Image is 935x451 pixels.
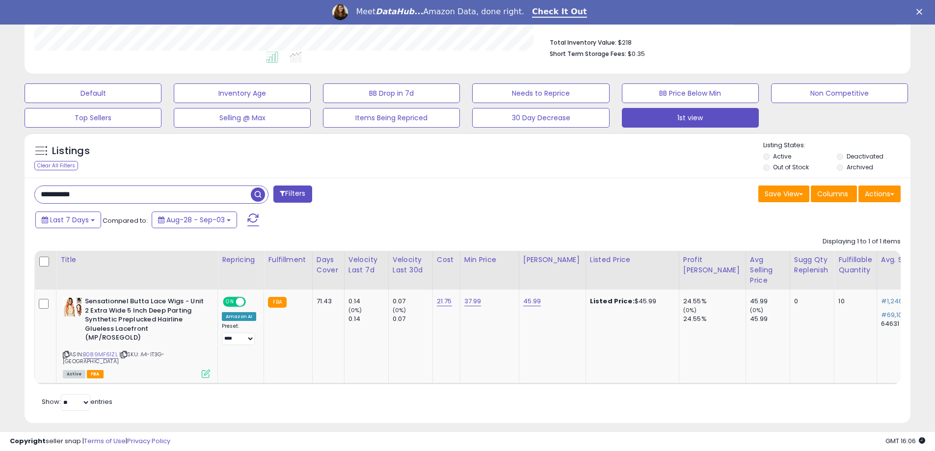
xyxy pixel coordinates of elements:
[771,83,908,103] button: Non Competitive
[174,83,311,103] button: Inventory Age
[85,297,204,345] b: Sensationnel Butta Lace Wigs - Unit 2 Extra Wide 5 Inch Deep Parting Synthetic Preplucked Hairlin...
[222,255,260,265] div: Repricing
[348,315,388,323] div: 0.14
[222,312,256,321] div: Amazon AI
[683,297,746,306] div: 24.55%
[794,255,830,275] div: Sugg Qty Replenish
[773,152,791,160] label: Active
[472,108,609,128] button: 30 Day Decrease
[683,306,697,314] small: (0%)
[103,216,148,225] span: Compared to:
[622,108,759,128] button: 1st view
[50,215,89,225] span: Last 7 Days
[790,251,834,290] th: Please note that this number is a calculation based on your required days of coverage and your ve...
[63,350,164,365] span: | SKU: A4-IT3G-[GEOGRAPHIC_DATA]
[550,38,616,47] b: Total Inventory Value:
[35,212,101,228] button: Last 7 Days
[750,306,764,314] small: (0%)
[817,189,848,199] span: Columns
[763,141,910,150] p: Listing States:
[273,186,312,203] button: Filters
[34,161,78,170] div: Clear All Filters
[683,315,746,323] div: 24.55%
[393,297,432,306] div: 0.07
[758,186,809,202] button: Save View
[750,315,790,323] div: 45.99
[268,255,308,265] div: Fulfillment
[472,83,609,103] button: Needs to Reprice
[683,255,742,275] div: Profit [PERSON_NAME]
[811,186,857,202] button: Columns
[84,436,126,446] a: Terms of Use
[127,436,170,446] a: Privacy Policy
[750,255,786,286] div: Avg Selling Price
[590,297,671,306] div: $45.99
[268,297,286,308] small: FBA
[523,255,582,265] div: [PERSON_NAME]
[847,152,883,160] label: Deactivated
[773,163,809,171] label: Out of Stock
[166,215,225,225] span: Aug-28 - Sep-03
[523,296,541,306] a: 45.99
[152,212,237,228] button: Aug-28 - Sep-03
[532,7,587,18] a: Check It Out
[356,7,524,17] div: Meet Amazon Data, done right.
[881,310,907,319] span: #69,103
[25,108,161,128] button: Top Sellers
[885,436,925,446] span: 2025-09-11 16:06 GMT
[393,306,406,314] small: (0%)
[622,83,759,103] button: BB Price Below Min
[10,436,46,446] strong: Copyright
[63,370,85,378] span: All listings currently available for purchase on Amazon
[750,297,790,306] div: 45.99
[317,297,337,306] div: 71.43
[83,350,118,359] a: B089MF61ZL
[858,186,901,202] button: Actions
[87,370,104,378] span: FBA
[332,4,348,20] img: Profile image for Georgie
[464,255,515,265] div: Min Price
[590,296,635,306] b: Listed Price:
[224,298,236,306] span: ON
[590,255,675,265] div: Listed Price
[174,108,311,128] button: Selling @ Max
[348,297,388,306] div: 0.14
[244,298,260,306] span: OFF
[63,297,82,317] img: 51QeuP2fbqL._SL40_.jpg
[323,108,460,128] button: Items Being Repriced
[52,144,90,158] h5: Listings
[550,36,893,48] li: $218
[222,323,256,345] div: Preset:
[10,437,170,446] div: seller snap | |
[393,315,432,323] div: 0.07
[464,296,481,306] a: 37.99
[550,50,626,58] b: Short Term Storage Fees:
[323,83,460,103] button: BB Drop in 7d
[393,255,428,275] div: Velocity Last 30d
[881,296,903,306] span: #1,246
[838,255,872,275] div: Fulfillable Quantity
[348,306,362,314] small: (0%)
[42,397,112,406] span: Show: entries
[794,297,827,306] div: 0
[317,255,340,275] div: Days Cover
[838,297,869,306] div: 10
[437,296,452,306] a: 21.75
[437,255,456,265] div: Cost
[916,9,926,15] div: Close
[628,49,645,58] span: $0.35
[348,255,384,275] div: Velocity Last 7d
[375,7,423,16] i: DataHub...
[823,237,901,246] div: Displaying 1 to 1 of 1 items
[60,255,214,265] div: Title
[847,163,873,171] label: Archived
[63,297,210,377] div: ASIN:
[25,83,161,103] button: Default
